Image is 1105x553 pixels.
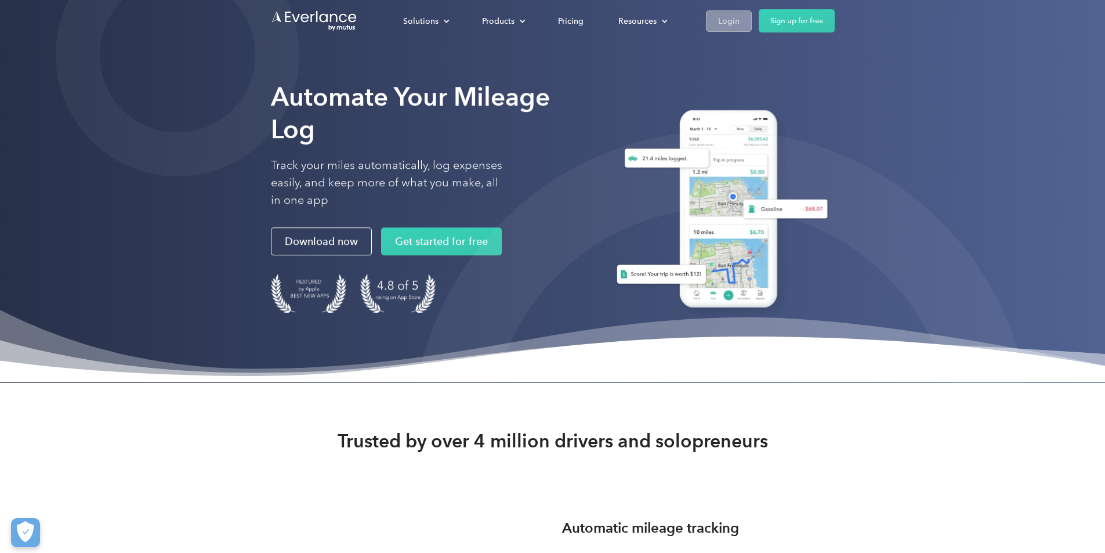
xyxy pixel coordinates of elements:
div: Login [718,14,740,28]
a: Sign up for free [759,9,835,32]
div: Solutions [392,11,459,31]
img: Badge for Featured by Apple Best New Apps [271,274,346,313]
div: Products [482,14,515,28]
a: Go to homepage [271,10,358,32]
div: Pricing [558,14,584,28]
div: Resources [607,11,677,31]
p: Track your miles automatically, log expenses easily, and keep more of what you make, all in one app [271,157,503,209]
div: Resources [618,14,657,28]
strong: Trusted by over 4 million drivers and solopreneurs [338,429,768,453]
a: Pricing [546,11,595,31]
h3: Automatic mileage tracking [562,518,739,538]
div: Solutions [403,14,439,28]
div: Products [470,11,535,31]
button: Cookies Settings [11,518,40,547]
a: Download now [271,227,372,255]
img: 4.9 out of 5 stars on the app store [360,274,436,313]
img: Everlance, mileage tracker app, expense tracking app [603,101,835,321]
a: Get started for free [381,227,502,255]
a: Login [706,10,752,32]
strong: Automate Your Mileage Log [271,81,550,144]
